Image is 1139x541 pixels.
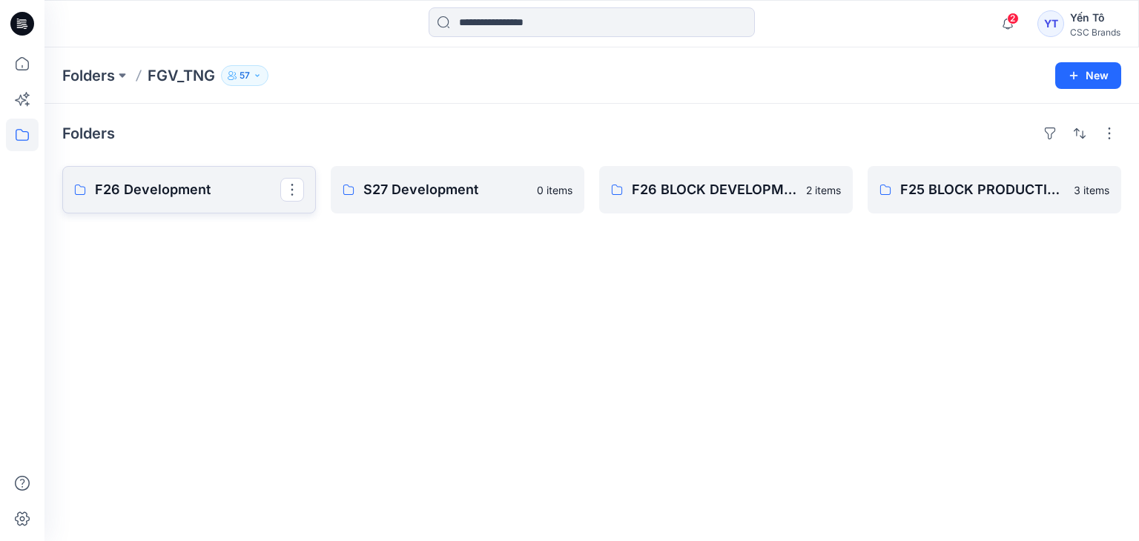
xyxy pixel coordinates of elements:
div: YT [1037,10,1064,37]
a: S27 Development0 items [331,166,584,213]
a: F26 BLOCK DEVELOPMENT2 items [599,166,853,213]
h4: Folders [62,125,115,142]
p: FGV_TNG [148,65,215,86]
p: F26 BLOCK DEVELOPMENT [632,179,797,200]
p: F25 BLOCK PRODUCTION [900,179,1065,200]
button: 57 [221,65,268,86]
p: 57 [240,67,250,84]
button: New [1055,62,1121,89]
p: 0 items [537,182,572,198]
a: F26 Development [62,166,316,213]
a: Folders [62,65,115,86]
a: F25 BLOCK PRODUCTION3 items [868,166,1121,213]
p: F26 Development [95,179,280,200]
span: 2 [1007,13,1019,24]
p: S27 Development [363,179,528,200]
div: CSC Brands [1070,27,1120,38]
p: 2 items [806,182,841,198]
div: Yến Tô [1070,9,1120,27]
p: 3 items [1074,182,1109,198]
